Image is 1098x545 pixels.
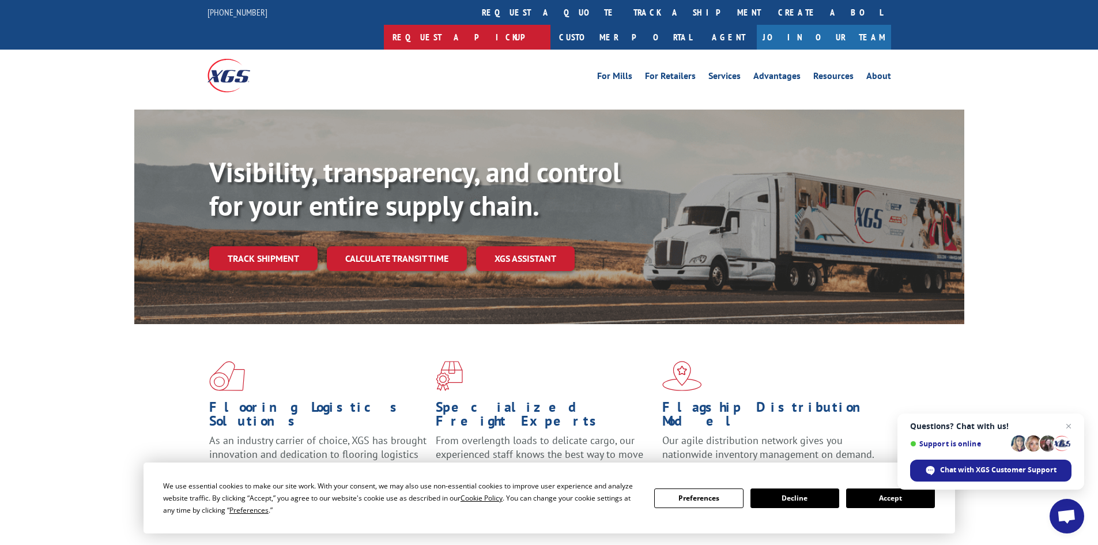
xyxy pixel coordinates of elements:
[476,246,575,271] a: XGS ASSISTANT
[910,422,1071,431] span: Questions? Chat with us!
[910,460,1071,482] div: Chat with XGS Customer Support
[144,463,955,533] div: Cookie Consent Prompt
[662,400,880,434] h1: Flagship Distribution Model
[910,439,1007,448] span: Support is online
[550,25,700,50] a: Customer Portal
[866,72,891,84] a: About
[753,72,801,84] a: Advantages
[757,25,891,50] a: Join Our Team
[436,434,654,485] p: From overlength loads to delicate cargo, our experienced staff knows the best way to move your fr...
[662,361,702,391] img: xgs-icon-flagship-distribution-model-red
[436,400,654,434] h1: Specialized Freight Experts
[209,361,245,391] img: xgs-icon-total-supply-chain-intelligence-red
[750,488,839,508] button: Decline
[700,25,757,50] a: Agent
[813,72,854,84] a: Resources
[436,361,463,391] img: xgs-icon-focused-on-flooring-red
[940,465,1057,475] span: Chat with XGS Customer Support
[461,493,503,503] span: Cookie Policy
[327,246,467,271] a: Calculate transit time
[384,25,550,50] a: Request a pickup
[1050,499,1084,533] div: Open chat
[229,505,269,515] span: Preferences
[209,154,621,223] b: Visibility, transparency, and control for your entire supply chain.
[1062,419,1076,433] span: Close chat
[209,246,318,270] a: Track shipment
[163,480,640,516] div: We use essential cookies to make our site work. With your consent, we may also use non-essential ...
[645,72,696,84] a: For Retailers
[209,434,427,475] span: As an industry carrier of choice, XGS has brought innovation and dedication to flooring logistics...
[209,400,427,434] h1: Flooring Logistics Solutions
[708,72,741,84] a: Services
[846,488,935,508] button: Accept
[597,72,632,84] a: For Mills
[654,488,743,508] button: Preferences
[662,434,874,461] span: Our agile distribution network gives you nationwide inventory management on demand.
[207,6,267,18] a: [PHONE_NUMBER]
